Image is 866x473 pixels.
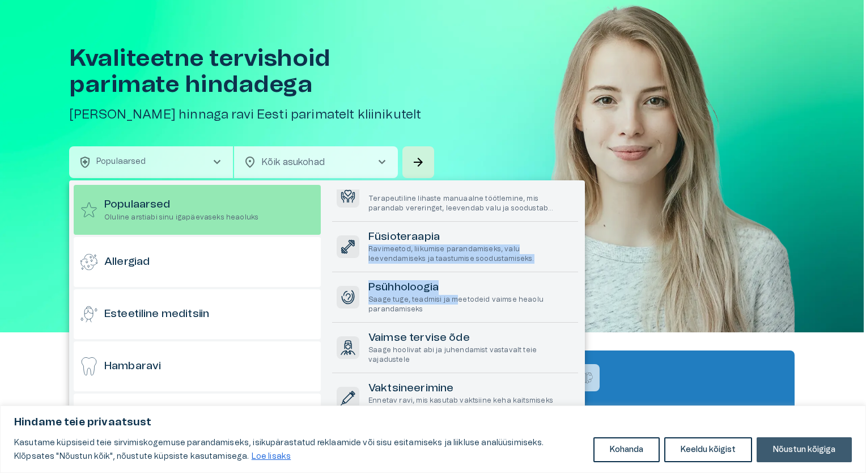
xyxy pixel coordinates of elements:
p: Ravimeetod, liikumise parandamiseks, valu leevendamiseks ja taastumise soodustamiseks. [368,244,574,264]
a: Loe lisaks [251,452,292,461]
h6: Füsioteraapia [368,230,574,245]
button: Kohanda [593,437,660,462]
h6: Hambaravi [104,359,161,374]
h6: Psühholoogia [368,280,574,295]
h6: Allergiad [104,255,150,270]
h6: Esteetiline meditsiin [104,307,209,322]
p: Terapeutiline lihaste manuaalne töötlemine, mis parandab vereringet, leevendab valu ja soodustab ... [368,194,574,213]
h6: Vaimse tervise õde [368,331,574,346]
p: Saage hoolivat abi ja juhendamist vastavalt teie vajadustele [368,345,574,365]
p: Ennetav ravi, mis kasutab vaktsiine keha kaitsmiseks nakkushaiguste eest. [368,396,574,415]
span: Help [58,9,75,18]
p: Kasutame küpsiseid teie sirvimiskogemuse parandamiseks, isikupärastatud reklaamide või sisu esita... [14,436,585,463]
p: Saage tuge, teadmisi ja meetodeid vaimse heaolu parandamiseks [368,295,574,314]
h6: Vaktsineerimine [368,381,574,396]
p: Hindame teie privaatsust [14,416,852,429]
button: Keeldu kõigist [664,437,752,462]
p: Oluline arstiabi sinu igapäevaseks heaoluks [104,213,258,222]
h6: Populaarsed [104,197,258,213]
button: Nõustun kõigiga [757,437,852,462]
